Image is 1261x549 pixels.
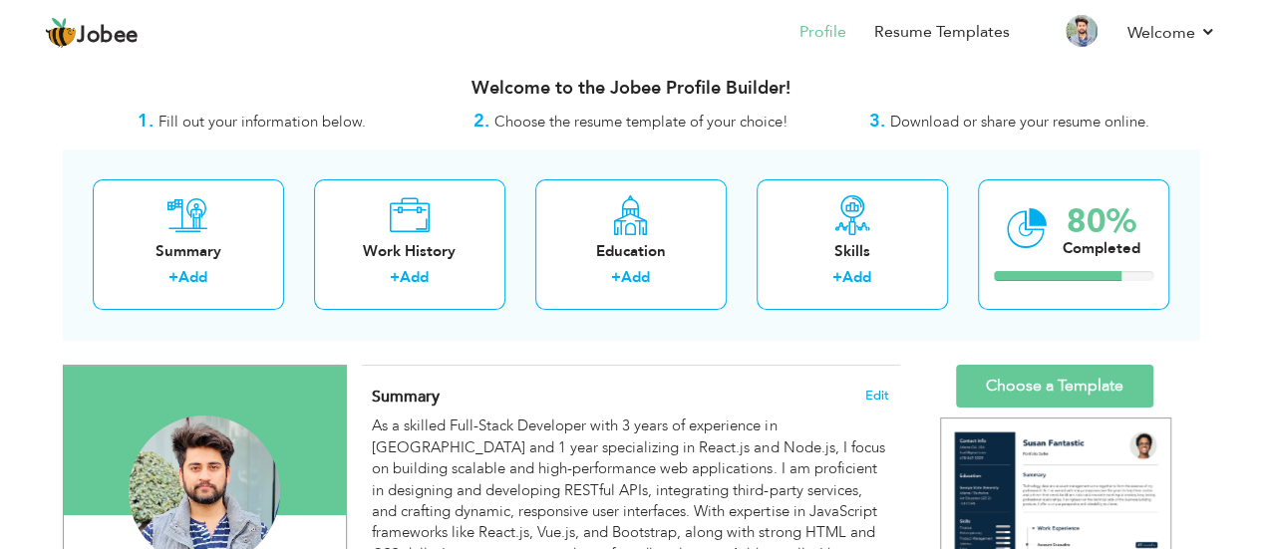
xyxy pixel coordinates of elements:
[372,386,440,408] span: Summary
[1127,21,1216,45] a: Welcome
[330,241,489,262] div: Work History
[1063,205,1140,238] div: 80%
[874,21,1010,44] a: Resume Templates
[551,241,711,262] div: Education
[63,79,1199,99] h3: Welcome to the Jobee Profile Builder!
[138,109,154,134] strong: 1.
[869,109,885,134] strong: 3.
[842,267,871,287] a: Add
[45,17,139,49] a: Jobee
[473,109,489,134] strong: 2.
[611,267,621,288] label: +
[77,25,139,47] span: Jobee
[400,267,429,287] a: Add
[1066,15,1098,47] img: Profile Img
[168,267,178,288] label: +
[158,112,366,132] span: Fill out your information below.
[832,267,842,288] label: +
[390,267,400,288] label: +
[799,21,846,44] a: Profile
[773,241,932,262] div: Skills
[494,112,788,132] span: Choose the resume template of your choice!
[45,17,77,49] img: jobee.io
[890,112,1149,132] span: Download or share your resume online.
[372,387,888,407] h4: Adding a summary is a quick and easy way to highlight your experience and interests.
[956,365,1153,408] a: Choose a Template
[865,389,889,403] span: Edit
[1063,238,1140,259] div: Completed
[109,241,268,262] div: Summary
[621,267,650,287] a: Add
[178,267,207,287] a: Add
